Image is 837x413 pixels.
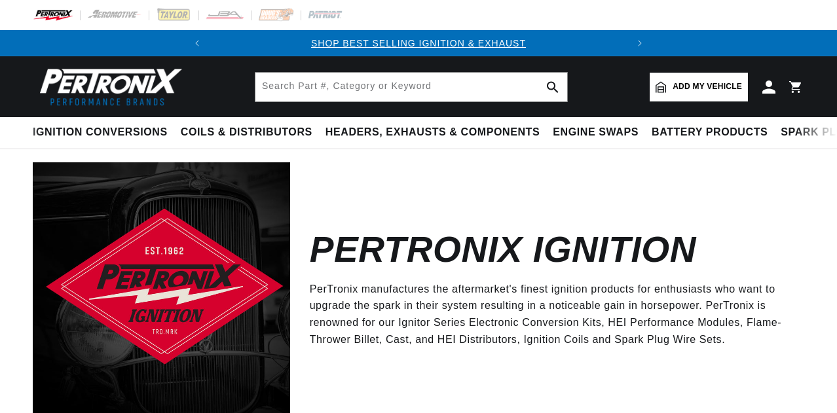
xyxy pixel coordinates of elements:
[181,126,312,139] span: Coils & Distributors
[33,117,174,148] summary: Ignition Conversions
[210,36,627,50] div: Announcement
[538,73,567,101] button: search button
[311,38,526,48] a: SHOP BEST SELLING IGNITION & EXHAUST
[673,81,742,93] span: Add my vehicle
[319,117,546,148] summary: Headers, Exhausts & Components
[33,126,168,139] span: Ignition Conversions
[652,126,768,139] span: Battery Products
[210,36,627,50] div: 1 of 2
[184,30,210,56] button: Translation missing: en.sections.announcements.previous_announcement
[553,126,639,139] span: Engine Swaps
[33,64,183,109] img: Pertronix
[310,281,785,348] p: PerTronix manufactures the aftermarket's finest ignition products for enthusiasts who want to upg...
[627,30,653,56] button: Translation missing: en.sections.announcements.next_announcement
[645,117,774,148] summary: Battery Products
[325,126,540,139] span: Headers, Exhausts & Components
[174,117,319,148] summary: Coils & Distributors
[310,234,696,265] h2: Pertronix Ignition
[546,117,645,148] summary: Engine Swaps
[255,73,567,101] input: Search Part #, Category or Keyword
[650,73,748,101] a: Add my vehicle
